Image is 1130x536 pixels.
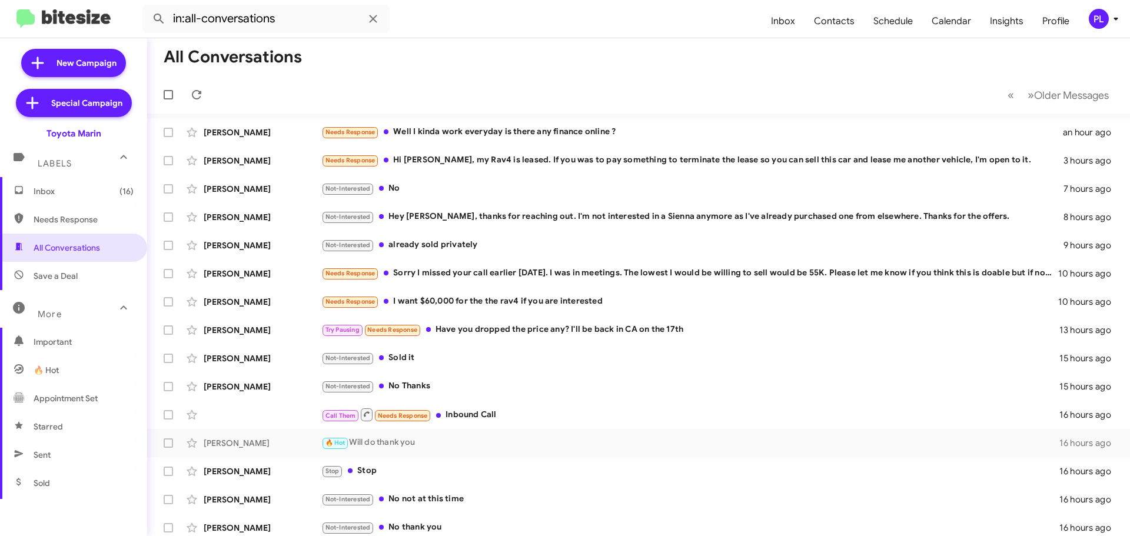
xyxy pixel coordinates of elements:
[34,214,134,225] span: Needs Response
[34,336,134,348] span: Important
[325,326,360,334] span: Try Pausing
[204,126,321,138] div: [PERSON_NAME]
[321,182,1063,195] div: No
[1058,268,1121,279] div: 10 hours ago
[321,210,1063,224] div: Hey [PERSON_NAME], thanks for reaching out. I'm not interested in a Sienna anymore as I've alread...
[325,213,371,221] span: Not-Interested
[46,128,101,139] div: Toyota Marin
[321,436,1059,450] div: Will do thank you
[21,49,126,77] a: New Campaign
[321,521,1059,534] div: No thank you
[164,48,302,66] h1: All Conversations
[204,324,321,336] div: [PERSON_NAME]
[51,97,122,109] span: Special Campaign
[321,267,1058,280] div: Sorry I missed your call earlier [DATE]. I was in meetings. The lowest I would be willing to sell...
[864,4,922,38] a: Schedule
[325,354,371,362] span: Not-Interested
[204,352,321,364] div: [PERSON_NAME]
[321,125,1063,139] div: Well I kinda work everyday is there any finance online ?
[1021,83,1116,107] button: Next
[325,495,371,503] span: Not-Interested
[325,412,356,420] span: Call Them
[325,439,345,447] span: 🔥 Hot
[38,309,62,319] span: More
[1089,9,1109,29] div: PL
[34,185,134,197] span: Inbox
[325,241,371,249] span: Not-Interested
[321,407,1059,422] div: Inbound Call
[204,268,321,279] div: [PERSON_NAME]
[1063,239,1121,251] div: 9 hours ago
[34,270,78,282] span: Save a Deal
[34,242,100,254] span: All Conversations
[321,238,1063,252] div: already sold privately
[325,185,371,192] span: Not-Interested
[204,239,321,251] div: [PERSON_NAME]
[1033,4,1079,38] a: Profile
[321,323,1059,337] div: Have you dropped the price any? I'll be back in CA on the 17th
[1059,352,1121,364] div: 15 hours ago
[1034,89,1109,102] span: Older Messages
[1079,9,1117,29] button: PL
[321,295,1058,308] div: I want $60,000 for the the rav4 if you are interested
[805,4,864,38] a: Contacts
[204,381,321,392] div: [PERSON_NAME]
[204,183,321,195] div: [PERSON_NAME]
[1063,211,1121,223] div: 8 hours ago
[321,379,1059,393] div: No Thanks
[325,382,371,390] span: Not-Interested
[16,89,132,117] a: Special Campaign
[325,467,340,475] span: Stop
[325,157,375,164] span: Needs Response
[38,158,72,169] span: Labels
[34,392,98,404] span: Appointment Set
[1028,88,1034,102] span: »
[378,412,428,420] span: Needs Response
[1058,296,1121,308] div: 10 hours ago
[922,4,981,38] a: Calendar
[1059,409,1121,421] div: 16 hours ago
[981,4,1033,38] a: Insights
[1063,183,1121,195] div: 7 hours ago
[204,437,321,449] div: [PERSON_NAME]
[325,524,371,531] span: Not-Interested
[119,185,134,197] span: (16)
[321,154,1063,167] div: Hi [PERSON_NAME], my Rav4 is leased. If you was to pay something to terminate the lease so you ca...
[204,155,321,167] div: [PERSON_NAME]
[321,464,1059,478] div: Stop
[204,211,321,223] div: [PERSON_NAME]
[204,522,321,534] div: [PERSON_NAME]
[1001,83,1021,107] button: Previous
[34,364,59,376] span: 🔥 Hot
[204,296,321,308] div: [PERSON_NAME]
[1001,83,1116,107] nav: Page navigation example
[142,5,390,33] input: Search
[1059,465,1121,477] div: 16 hours ago
[1059,324,1121,336] div: 13 hours ago
[367,326,417,334] span: Needs Response
[56,57,117,69] span: New Campaign
[1059,381,1121,392] div: 15 hours ago
[325,128,375,136] span: Needs Response
[1063,155,1121,167] div: 3 hours ago
[321,492,1059,506] div: No not at this time
[1008,88,1014,102] span: «
[204,494,321,505] div: [PERSON_NAME]
[321,351,1059,365] div: Sold it
[325,298,375,305] span: Needs Response
[34,449,51,461] span: Sent
[1059,437,1121,449] div: 16 hours ago
[1063,126,1121,138] div: an hour ago
[1059,522,1121,534] div: 16 hours ago
[34,421,63,432] span: Starred
[762,4,805,38] a: Inbox
[1059,494,1121,505] div: 16 hours ago
[34,477,50,489] span: Sold
[325,269,375,277] span: Needs Response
